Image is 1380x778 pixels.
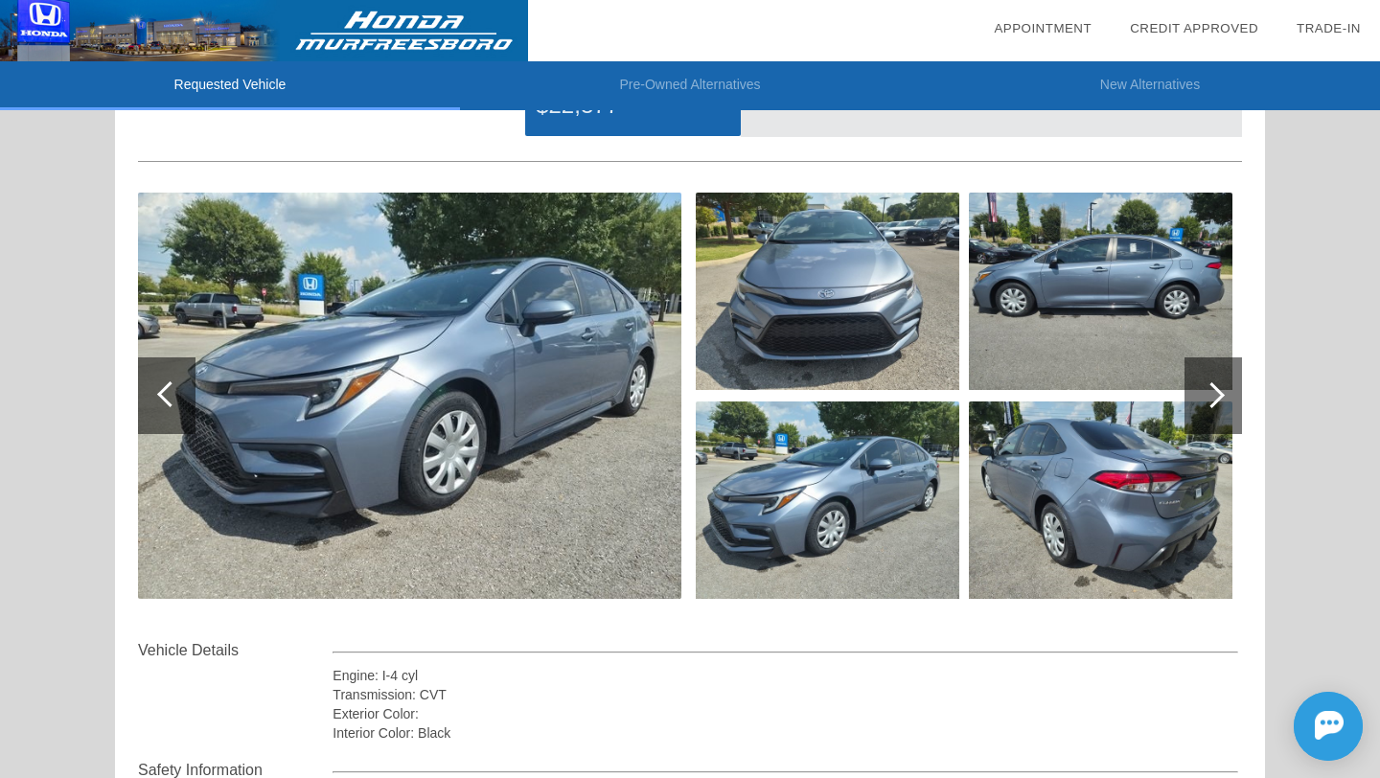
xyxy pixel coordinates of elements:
div: Exterior Color: [333,704,1238,723]
img: 99eb8ff025a8ab33f01f551874dbf4c0x.jpg [696,193,959,390]
img: 8664cfacce91f6fe72534ad1f5e60f05x.jpg [969,193,1232,390]
a: Trade-In [1297,21,1361,35]
div: Engine: I-4 cyl [333,666,1238,685]
a: Credit Approved [1130,21,1258,35]
div: Interior Color: Black [333,723,1238,743]
img: 3955fb3893d9d61cce895756c8178beax.jpg [696,401,959,599]
img: 480535b59834e15d01acc86a4a02d301x.jpg [138,193,681,599]
li: Pre-Owned Alternatives [460,61,920,110]
li: New Alternatives [920,61,1380,110]
div: Vehicle Details [138,639,333,662]
iframe: Chat Assistance [1207,675,1380,778]
img: 04b9ea831b0b435c65728e5059f5058fx.jpg [969,401,1232,599]
div: Transmission: CVT [333,685,1238,704]
a: Appointment [994,21,1092,35]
